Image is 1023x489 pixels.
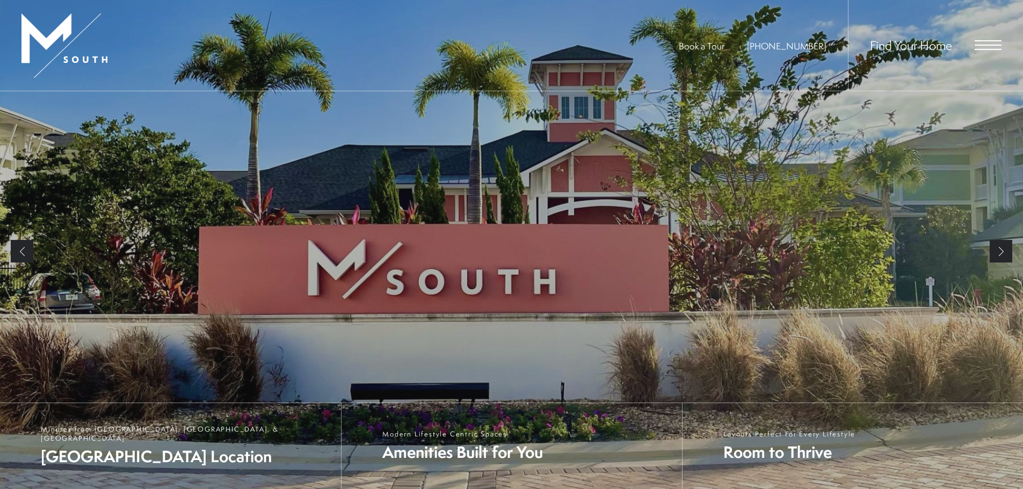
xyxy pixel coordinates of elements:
[41,446,330,468] span: [GEOGRAPHIC_DATA] Location
[41,425,330,443] span: Minutes from [GEOGRAPHIC_DATA], [GEOGRAPHIC_DATA], & [GEOGRAPHIC_DATA]
[341,403,682,489] a: Modern Lifestyle Centric Spaces
[723,441,855,463] span: Room to Thrive
[11,240,33,262] a: Previous
[723,429,855,439] span: Layouts Perfect For Every Lifestyle
[990,240,1012,262] a: Next
[679,40,724,52] a: Book a Tour
[747,40,826,52] span: [PHONE_NUMBER]
[747,40,826,52] a: Call Us at 813-570-8014
[975,40,1002,50] button: Open Menu
[382,441,543,463] span: Amenities Built for You
[382,429,543,439] span: Modern Lifestyle Centric Spaces
[682,403,1023,489] a: Layouts Perfect For Every Lifestyle
[870,37,952,54] a: Find Your Home
[21,13,107,78] img: MSouth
